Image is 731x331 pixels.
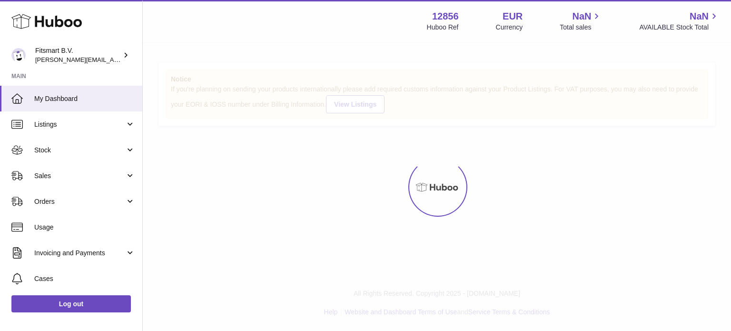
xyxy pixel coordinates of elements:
[11,48,26,62] img: jonathan@leaderoo.com
[496,23,523,32] div: Currency
[690,10,709,23] span: NaN
[34,146,125,155] span: Stock
[34,197,125,206] span: Orders
[432,10,459,23] strong: 12856
[34,274,135,283] span: Cases
[572,10,591,23] span: NaN
[427,23,459,32] div: Huboo Ref
[503,10,523,23] strong: EUR
[35,46,121,64] div: Fitsmart B.V.
[560,23,602,32] span: Total sales
[35,56,191,63] span: [PERSON_NAME][EMAIL_ADDRESS][DOMAIN_NAME]
[34,249,125,258] span: Invoicing and Payments
[639,10,720,32] a: NaN AVAILABLE Stock Total
[639,23,720,32] span: AVAILABLE Stock Total
[34,94,135,103] span: My Dashboard
[11,295,131,312] a: Log out
[34,171,125,181] span: Sales
[34,120,125,129] span: Listings
[560,10,602,32] a: NaN Total sales
[34,223,135,232] span: Usage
